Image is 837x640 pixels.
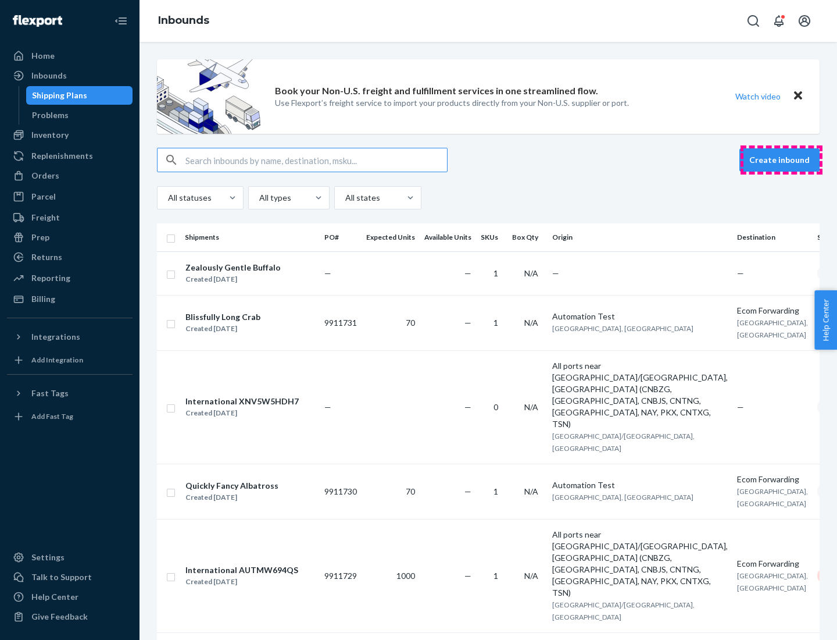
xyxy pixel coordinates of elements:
[362,223,420,251] th: Expected Units
[275,97,629,109] p: Use Flexport’s freight service to import your products directly from your Non-U.S. supplier or port.
[7,384,133,403] button: Fast Tags
[275,84,598,98] p: Book your Non-U.S. freight and fulfillment services in one streamlined flow.
[742,9,765,33] button: Open Search Box
[31,355,83,365] div: Add Integration
[31,387,69,399] div: Fast Tags
[26,106,133,125] a: Problems
[31,129,69,141] div: Inventory
[185,148,447,172] input: Search inbounds by name, destination, msku...
[464,571,471,581] span: —
[320,519,362,632] td: 9911729
[185,407,299,419] div: Created [DATE]
[320,464,362,519] td: 9911730
[7,588,133,606] a: Help Center
[31,272,70,284] div: Reporting
[493,268,498,278] span: 1
[7,328,133,346] button: Integrations
[552,268,559,278] span: —
[396,571,415,581] span: 1000
[185,564,298,576] div: International AUTMW694QS
[31,571,92,583] div: Talk to Support
[493,571,498,581] span: 1
[524,571,538,581] span: N/A
[767,9,791,33] button: Open notifications
[737,474,808,485] div: Ecom Forwarding
[149,4,219,38] ol: breadcrumbs
[737,571,808,592] span: [GEOGRAPHIC_DATA], [GEOGRAPHIC_DATA]
[31,591,78,603] div: Help Center
[31,232,49,243] div: Prep
[524,268,538,278] span: N/A
[476,223,507,251] th: SKUs
[737,402,744,412] span: —
[31,191,56,202] div: Parcel
[7,66,133,85] a: Inbounds
[552,493,693,502] span: [GEOGRAPHIC_DATA], [GEOGRAPHIC_DATA]
[728,88,788,105] button: Watch video
[552,432,695,453] span: [GEOGRAPHIC_DATA]/[GEOGRAPHIC_DATA], [GEOGRAPHIC_DATA]
[737,305,808,317] div: Ecom Forwarding
[324,402,331,412] span: —
[7,290,133,308] a: Billing
[31,552,65,563] div: Settings
[32,90,87,101] div: Shipping Plans
[7,248,133,266] a: Returns
[167,192,168,204] input: All statuses
[7,568,133,586] a: Talk to Support
[7,208,133,227] a: Freight
[31,293,55,305] div: Billing
[31,150,93,162] div: Replenishments
[185,311,260,323] div: Blissfully Long Crab
[814,290,837,350] button: Help Center
[185,576,298,588] div: Created [DATE]
[464,268,471,278] span: —
[7,607,133,626] button: Give Feedback
[185,273,281,285] div: Created [DATE]
[464,318,471,328] span: —
[406,318,415,328] span: 70
[344,192,345,204] input: All states
[31,611,88,623] div: Give Feedback
[158,14,209,27] a: Inbounds
[737,268,744,278] span: —
[552,600,695,621] span: [GEOGRAPHIC_DATA]/[GEOGRAPHIC_DATA], [GEOGRAPHIC_DATA]
[31,251,62,263] div: Returns
[26,86,133,105] a: Shipping Plans
[524,318,538,328] span: N/A
[737,487,808,508] span: [GEOGRAPHIC_DATA], [GEOGRAPHIC_DATA]
[7,351,133,369] a: Add Integration
[31,170,59,182] div: Orders
[552,360,728,430] div: All ports near [GEOGRAPHIC_DATA]/[GEOGRAPHIC_DATA], [GEOGRAPHIC_DATA] (CNBZG, [GEOGRAPHIC_DATA], ...
[406,486,415,496] span: 70
[31,70,67,81] div: Inbounds
[31,331,80,343] div: Integrations
[185,323,260,335] div: Created [DATE]
[7,269,133,287] a: Reporting
[109,9,133,33] button: Close Navigation
[13,15,62,27] img: Flexport logo
[7,548,133,567] a: Settings
[493,486,498,496] span: 1
[464,402,471,412] span: —
[31,50,55,62] div: Home
[31,411,73,421] div: Add Fast Tag
[552,479,728,491] div: Automation Test
[7,166,133,185] a: Orders
[324,268,331,278] span: —
[524,486,538,496] span: N/A
[793,9,816,33] button: Open account menu
[185,262,281,273] div: Zealously Gentle Buffalo
[7,47,133,65] a: Home
[507,223,548,251] th: Box Qty
[258,192,259,204] input: All types
[7,147,133,165] a: Replenishments
[548,223,732,251] th: Origin
[493,318,498,328] span: 1
[7,228,133,247] a: Prep
[320,295,362,350] td: 9911731
[185,492,278,503] div: Created [DATE]
[320,223,362,251] th: PO#
[552,311,728,322] div: Automation Test
[32,109,69,121] div: Problems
